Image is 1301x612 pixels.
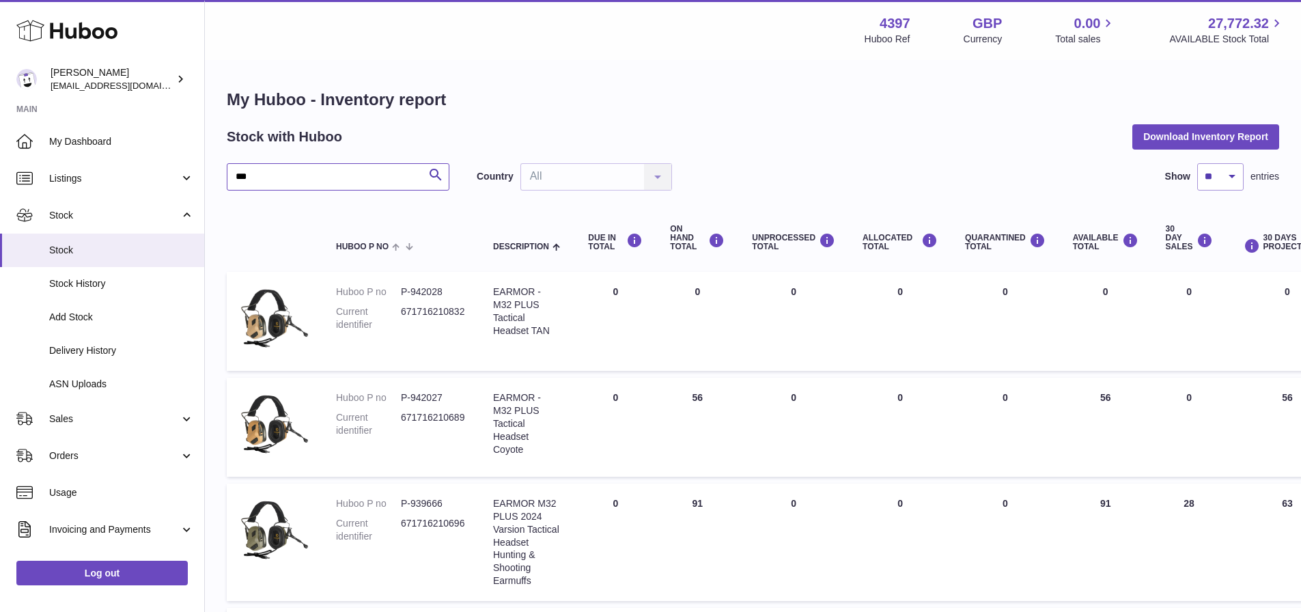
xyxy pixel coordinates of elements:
[336,517,401,543] dt: Current identifier
[1208,14,1269,33] span: 27,772.32
[965,233,1046,251] div: QUARANTINED Total
[493,497,561,587] div: EARMOR M32 PLUS 2024 Varsion Tactical Headset Hunting & Shooting Earmuffs
[16,561,188,585] a: Log out
[863,233,938,251] div: ALLOCATED Total
[1055,14,1116,46] a: 0.00 Total sales
[656,484,738,601] td: 91
[1059,272,1152,371] td: 0
[401,497,466,510] dd: P-939666
[49,378,194,391] span: ASN Uploads
[849,484,951,601] td: 0
[401,305,466,331] dd: 671716210832
[1003,392,1008,403] span: 0
[1003,498,1008,509] span: 0
[738,378,849,477] td: 0
[1132,124,1279,149] button: Download Inventory Report
[865,33,910,46] div: Huboo Ref
[1055,33,1116,46] span: Total sales
[49,413,180,426] span: Sales
[1165,170,1190,183] label: Show
[670,225,725,252] div: ON HAND Total
[401,391,466,404] dd: P-942027
[49,449,180,462] span: Orders
[574,378,656,477] td: 0
[49,277,194,290] span: Stock History
[477,170,514,183] label: Country
[973,14,1002,33] strong: GBP
[656,272,738,371] td: 0
[401,286,466,298] dd: P-942028
[1169,14,1285,46] a: 27,772.32 AVAILABLE Stock Total
[240,286,309,354] img: product image
[1003,286,1008,297] span: 0
[849,272,951,371] td: 0
[49,135,194,148] span: My Dashboard
[401,411,466,437] dd: 671716210689
[1152,272,1227,371] td: 0
[51,80,201,91] span: [EMAIL_ADDRESS][DOMAIN_NAME]
[738,272,849,371] td: 0
[493,286,561,337] div: EARMOR - M32 PLUS Tactical Headset TAN
[1169,33,1285,46] span: AVAILABLE Stock Total
[752,233,835,251] div: UNPROCESSED Total
[49,209,180,222] span: Stock
[240,391,309,460] img: product image
[49,172,180,185] span: Listings
[51,66,173,92] div: [PERSON_NAME]
[1059,484,1152,601] td: 91
[336,286,401,298] dt: Huboo P no
[49,244,194,257] span: Stock
[227,128,342,146] h2: Stock with Huboo
[574,272,656,371] td: 0
[1250,170,1279,183] span: entries
[656,378,738,477] td: 56
[336,411,401,437] dt: Current identifier
[49,486,194,499] span: Usage
[49,311,194,324] span: Add Stock
[336,497,401,510] dt: Huboo P no
[49,344,194,357] span: Delivery History
[1152,484,1227,601] td: 28
[336,391,401,404] dt: Huboo P no
[49,523,180,536] span: Invoicing and Payments
[588,233,643,251] div: DUE IN TOTAL
[1059,378,1152,477] td: 56
[16,69,37,89] img: internalAdmin-4397@internal.huboo.com
[1073,233,1138,251] div: AVAILABLE Total
[1074,14,1101,33] span: 0.00
[574,484,656,601] td: 0
[964,33,1003,46] div: Currency
[401,517,466,543] dd: 671716210696
[1166,225,1213,252] div: 30 DAY SALES
[738,484,849,601] td: 0
[880,14,910,33] strong: 4397
[240,497,309,566] img: product image
[336,242,389,251] span: Huboo P no
[493,391,561,456] div: EARMOR - M32 PLUS Tactical Headset Coyote
[227,89,1279,111] h1: My Huboo - Inventory report
[493,242,549,251] span: Description
[336,305,401,331] dt: Current identifier
[1152,378,1227,477] td: 0
[849,378,951,477] td: 0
